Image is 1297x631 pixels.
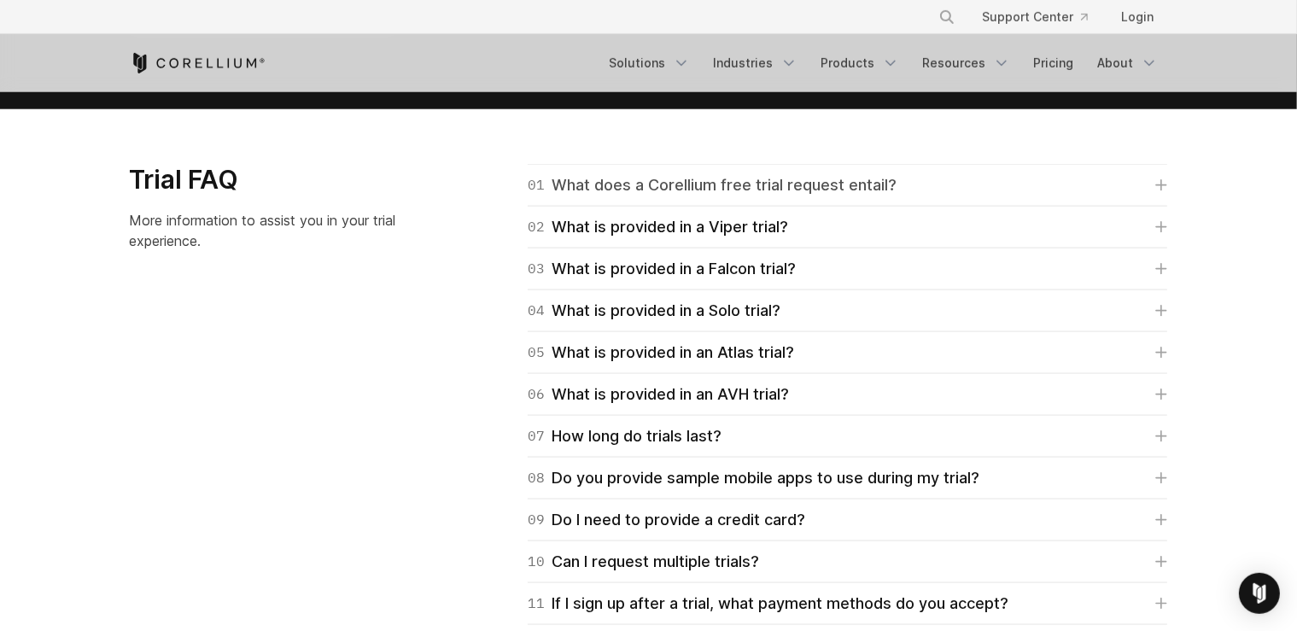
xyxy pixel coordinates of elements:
[130,164,429,196] h3: Trial FAQ
[528,550,759,574] div: Can I request multiple trials?
[918,2,1168,32] div: Navigation Menu
[528,257,1167,281] a: 03What is provided in a Falcon trial?
[528,424,1167,448] a: 07How long do trials last?
[130,210,429,251] p: More information to assist you in your trial experience.
[528,550,545,574] span: 10
[528,592,1008,616] div: If I sign up after a trial, what payment methods do you accept?
[528,383,545,406] span: 06
[528,299,1167,323] a: 04What is provided in a Solo trial?
[528,592,545,616] span: 11
[528,592,1167,616] a: 11If I sign up after a trial, what payment methods do you accept?
[599,48,1168,79] div: Navigation Menu
[528,508,1167,532] a: 09Do I need to provide a credit card?
[1239,573,1280,614] div: Open Intercom Messenger
[528,466,545,490] span: 08
[528,341,794,365] div: What is provided in an Atlas trial?
[528,424,722,448] div: How long do trials last?
[528,173,545,197] span: 01
[1088,48,1168,79] a: About
[932,2,962,32] button: Search
[528,383,789,406] div: What is provided in an AVH trial?
[1024,48,1084,79] a: Pricing
[913,48,1020,79] a: Resources
[599,48,700,79] a: Solutions
[528,299,780,323] div: What is provided in a Solo trial?
[528,383,1167,406] a: 06What is provided in an AVH trial?
[528,508,545,532] span: 09
[528,299,545,323] span: 04
[528,341,545,365] span: 05
[528,341,1167,365] a: 05What is provided in an Atlas trial?
[811,48,909,79] a: Products
[1108,2,1168,32] a: Login
[528,466,979,490] div: Do you provide sample mobile apps to use during my trial?
[704,48,808,79] a: Industries
[528,173,897,197] div: What does a Corellium free trial request entail?
[528,424,545,448] span: 07
[969,2,1101,32] a: Support Center
[528,215,1167,239] a: 02What is provided in a Viper trial?
[528,466,1167,490] a: 08Do you provide sample mobile apps to use during my trial?
[528,215,788,239] div: What is provided in a Viper trial?
[528,215,545,239] span: 02
[528,508,805,532] div: Do I need to provide a credit card?
[528,257,545,281] span: 03
[528,257,796,281] div: What is provided in a Falcon trial?
[130,53,266,73] a: Corellium Home
[528,550,1167,574] a: 10Can I request multiple trials?
[528,173,1167,197] a: 01What does a Corellium free trial request entail?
